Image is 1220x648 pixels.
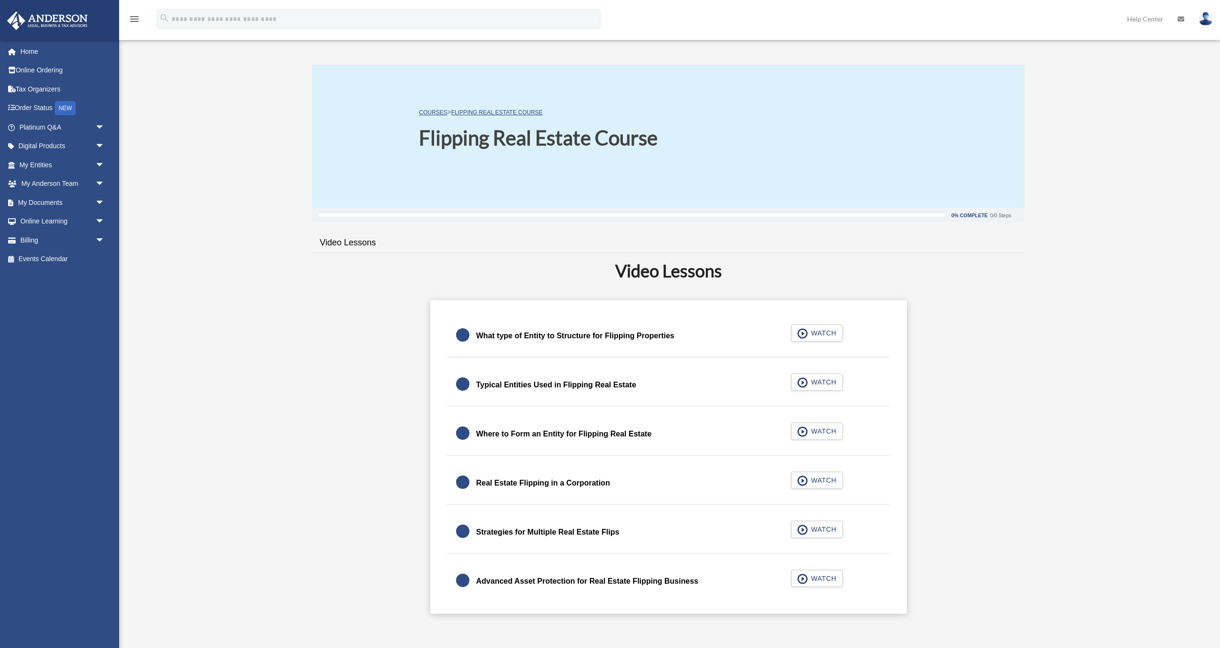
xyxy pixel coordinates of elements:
button: WATCH [791,570,843,587]
a: What type of Entity to Structure for Flipping Properties WATCH [456,324,881,347]
i: menu [129,13,140,25]
span: WATCH [808,377,836,387]
span: arrow_drop_down [95,193,114,213]
span: WATCH [808,476,836,485]
a: Platinum Q&Aarrow_drop_down [7,118,119,137]
a: Events Calendar [7,250,119,269]
a: My Entitiesarrow_drop_down [7,155,119,174]
a: Order StatusNEW [7,99,119,118]
a: Home [7,42,119,61]
div: Typical Entities Used in Flipping Real Estate [476,378,636,392]
div: Advanced Asset Protection for Real Estate Flipping Business [476,575,698,588]
span: arrow_drop_down [95,118,114,137]
span: WATCH [808,426,836,436]
h2: Video Lessons [318,259,1019,283]
h1: Flipping Real Estate Course [419,124,658,152]
span: WATCH [808,525,836,534]
span: arrow_drop_down [95,174,114,194]
button: WATCH [791,324,843,342]
div: Strategies for Multiple Real Estate Flips [476,526,620,539]
img: Anderson Advisors Platinum Portal [4,11,91,30]
div: Real Estate Flipping in a Corporation [476,476,610,490]
span: WATCH [808,574,836,583]
a: Billingarrow_drop_down [7,231,119,250]
p: > [419,106,658,118]
a: Typical Entities Used in Flipping Real Estate WATCH [456,374,881,396]
span: arrow_drop_down [95,137,114,156]
a: Online Ordering [7,61,119,80]
a: Where to Form an Entity for Flipping Real Estate WATCH [456,423,881,445]
i: search [159,13,170,23]
div: NEW [55,101,76,115]
div: What type of Entity to Structure for Flipping Properties [476,329,674,343]
a: Online Learningarrow_drop_down [7,212,119,231]
button: WATCH [791,374,843,391]
a: Strategies for Multiple Real Estate Flips WATCH [456,521,881,544]
span: arrow_drop_down [95,231,114,250]
a: Flipping Real Estate Course [451,109,543,116]
div: 0% Complete [951,213,987,218]
div: 0/0 Steps [990,213,1011,218]
img: User Pic [1199,12,1213,26]
span: WATCH [808,328,836,338]
a: Tax Organizers [7,80,119,99]
span: arrow_drop_down [95,212,114,232]
a: Digital Productsarrow_drop_down [7,137,119,156]
div: Where to Form an Entity for Flipping Real Estate [476,427,651,441]
a: Advanced Asset Protection for Real Estate Flipping Business WATCH [456,570,881,593]
span: arrow_drop_down [95,155,114,175]
a: menu [129,17,140,25]
a: COURSES [419,109,447,116]
a: Video Lessons [312,229,384,256]
a: Real Estate Flipping in a Corporation WATCH [456,472,881,495]
a: My Anderson Teamarrow_drop_down [7,174,119,193]
button: WATCH [791,521,843,538]
button: WATCH [791,472,843,489]
button: WATCH [791,423,843,440]
a: My Documentsarrow_drop_down [7,193,119,212]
